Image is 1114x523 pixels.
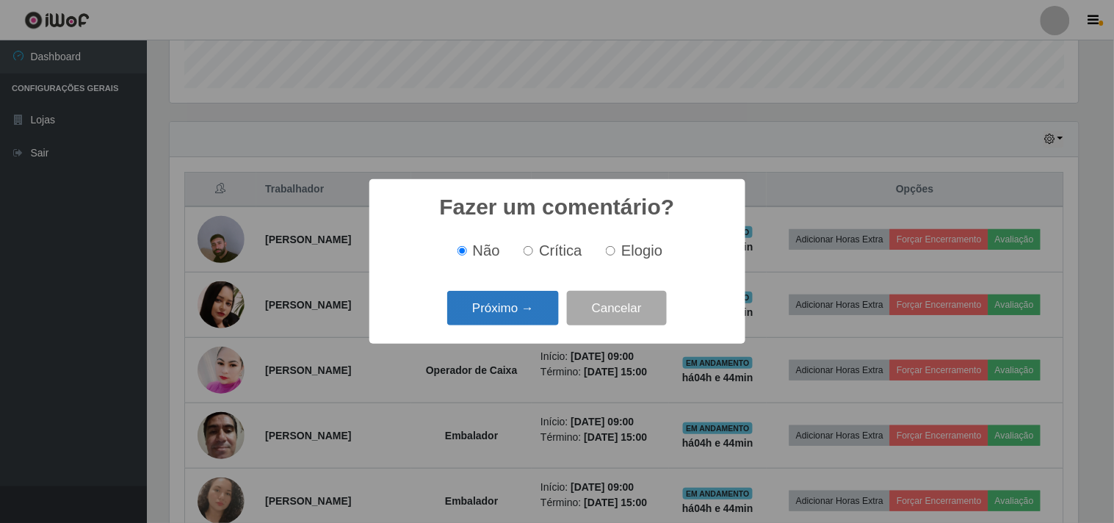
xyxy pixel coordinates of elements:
span: Crítica [539,242,582,259]
input: Não [457,246,467,256]
button: Cancelar [567,291,667,325]
span: Elogio [621,242,662,259]
h2: Fazer um comentário? [439,194,674,220]
input: Elogio [606,246,615,256]
span: Não [473,242,500,259]
button: Próximo → [447,291,559,325]
input: Crítica [524,246,533,256]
